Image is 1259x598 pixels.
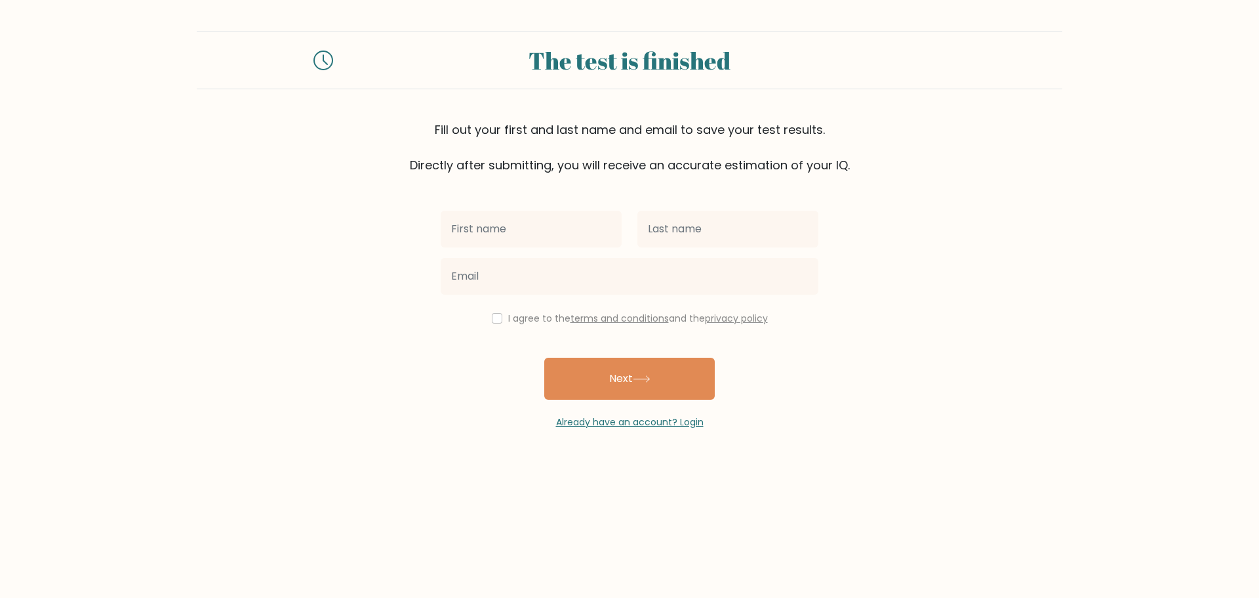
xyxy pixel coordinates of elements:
[349,43,910,78] div: The test is finished
[705,312,768,325] a: privacy policy
[197,121,1062,174] div: Fill out your first and last name and email to save your test results. Directly after submitting,...
[544,358,715,400] button: Next
[441,258,818,295] input: Email
[508,312,768,325] label: I agree to the and the
[441,211,622,247] input: First name
[570,312,669,325] a: terms and conditions
[556,416,704,429] a: Already have an account? Login
[637,211,818,247] input: Last name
